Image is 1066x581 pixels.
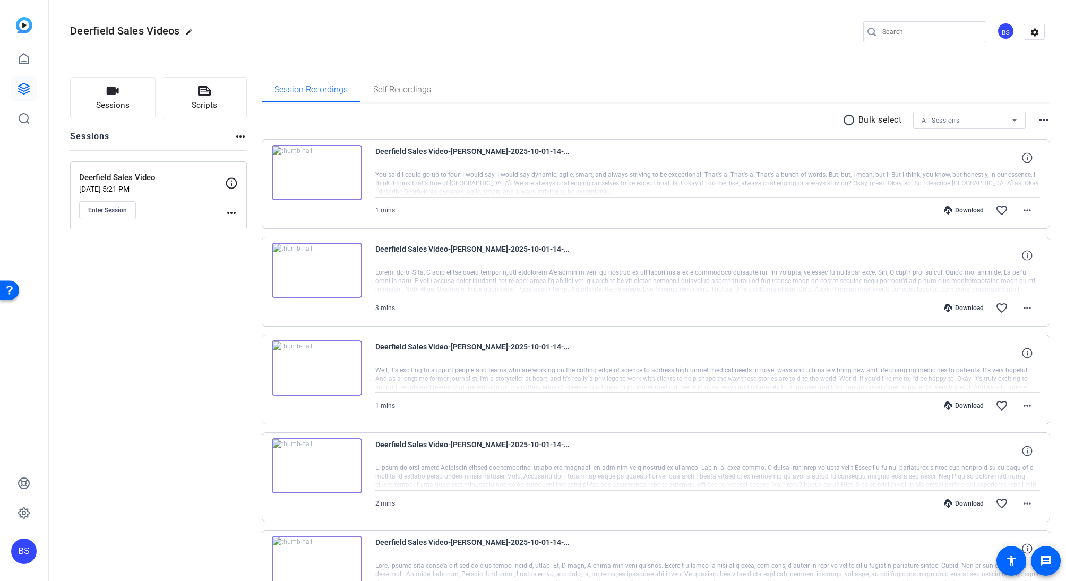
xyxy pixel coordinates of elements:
[375,536,572,561] span: Deerfield Sales Video-[PERSON_NAME]-2025-10-01-14-33-16-038-0
[939,499,989,508] div: Download
[997,22,1016,41] ngx-avatar: Bowstring Studios
[995,302,1008,314] mat-icon: favorite_border
[997,22,1015,40] div: BS
[939,206,989,215] div: Download
[1005,554,1018,567] mat-icon: accessibility
[375,438,572,464] span: Deerfield Sales Video-[PERSON_NAME]-2025-10-01-14-38-33-102-0
[375,304,395,312] span: 3 mins
[185,28,198,41] mat-icon: edit
[272,145,362,200] img: thumb-nail
[11,539,37,564] div: BS
[1039,554,1052,567] mat-icon: message
[192,99,217,112] span: Scripts
[274,86,348,94] span: Session Recordings
[88,206,127,215] span: Enter Session
[843,114,858,126] mat-icon: radio_button_unchecked
[1021,204,1034,217] mat-icon: more_horiz
[1037,114,1050,126] mat-icon: more_horiz
[1021,399,1034,412] mat-icon: more_horiz
[272,340,362,396] img: thumb-nail
[995,399,1008,412] mat-icon: favorite_border
[939,401,989,410] div: Download
[1021,497,1034,510] mat-icon: more_horiz
[882,25,978,38] input: Search
[375,500,395,507] span: 2 mins
[1024,24,1045,40] mat-icon: settings
[70,77,156,119] button: Sessions
[79,201,136,219] button: Enter Session
[70,24,180,37] span: Deerfield Sales Videos
[272,438,362,493] img: thumb-nail
[858,114,902,126] p: Bulk select
[225,207,238,219] mat-icon: more_horiz
[375,243,572,268] span: Deerfield Sales Video-[PERSON_NAME]-2025-10-01-14-43-35-180-0
[922,117,959,124] span: All Sessions
[375,145,572,170] span: Deerfield Sales Video-[PERSON_NAME]-2025-10-01-14-47-49-183-0
[375,340,572,366] span: Deerfield Sales Video-[PERSON_NAME]-2025-10-01-14-41-15-584-0
[272,243,362,298] img: thumb-nail
[375,207,395,214] span: 1 mins
[16,17,32,33] img: blue-gradient.svg
[995,204,1008,217] mat-icon: favorite_border
[79,185,225,193] p: [DATE] 5:21 PM
[70,130,110,150] h2: Sessions
[375,402,395,409] span: 1 mins
[939,304,989,312] div: Download
[79,172,225,184] p: Deerfield Sales Video
[96,99,130,112] span: Sessions
[1021,302,1034,314] mat-icon: more_horiz
[373,86,431,94] span: Self Recordings
[234,130,247,143] mat-icon: more_horiz
[995,497,1008,510] mat-icon: favorite_border
[162,77,247,119] button: Scripts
